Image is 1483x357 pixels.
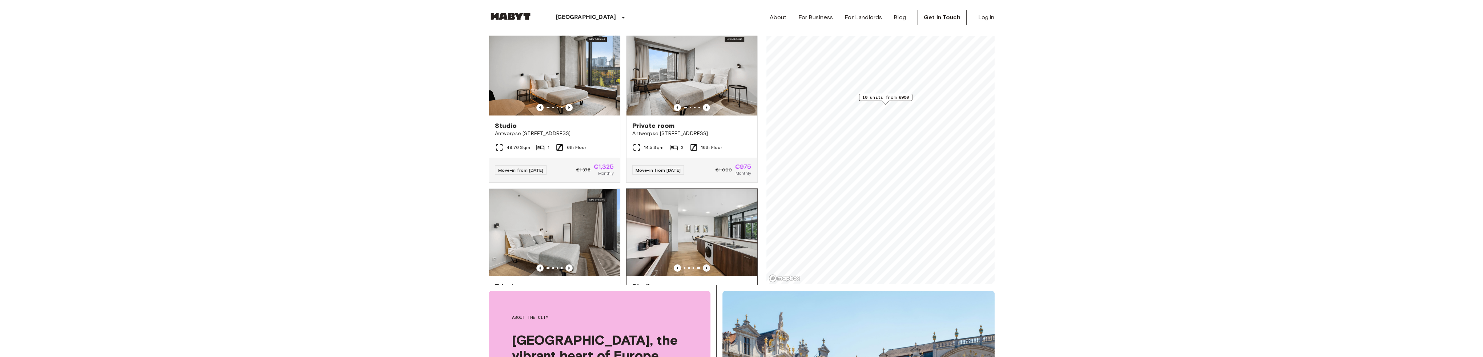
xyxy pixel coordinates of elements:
[489,28,620,115] img: Marketing picture of unit BE-23-003-013-001
[674,104,681,111] button: Previous image
[978,13,995,22] a: Log in
[703,104,710,111] button: Previous image
[859,94,912,105] div: Map marker
[489,13,532,20] img: Habyt
[632,282,654,291] span: Studio
[495,282,537,291] span: Private room
[701,144,722,151] span: 16th Floor
[845,13,882,22] a: For Landlords
[512,314,687,321] span: About the city
[536,104,544,111] button: Previous image
[681,144,684,151] span: 2
[495,121,517,130] span: Studio
[536,264,544,272] button: Previous image
[703,264,710,272] button: Previous image
[556,13,616,22] p: [GEOGRAPHIC_DATA]
[576,167,591,173] span: €1,375
[798,13,833,22] a: For Business
[626,28,758,183] a: Marketing picture of unit BE-23-003-063-002Previous imagePrevious imagePrivate roomAntwerpse [STR...
[489,28,620,183] a: Marketing picture of unit BE-23-003-013-001Previous imagePrevious imageStudioAntwerpse [STREET_AD...
[636,167,681,173] span: Move-in from [DATE]
[548,144,549,151] span: 1
[626,28,757,115] img: Marketing picture of unit BE-23-003-063-002
[489,188,620,343] a: Marketing picture of unit BE-23-003-063-001Previous imagePrevious imagePrivate roomAntwerpse [STR...
[567,144,586,151] span: 6th Floor
[507,144,530,151] span: 48.76 Sqm
[495,130,614,137] span: Antwerpse [STREET_ADDRESS]
[894,13,906,22] a: Blog
[489,189,620,276] img: Marketing picture of unit BE-23-003-063-001
[716,167,732,173] span: €1,000
[735,170,751,177] span: Monthly
[565,264,573,272] button: Previous image
[918,10,967,25] a: Get in Touch
[735,163,751,170] span: €975
[862,94,909,101] span: 10 units from €900
[769,274,801,283] a: Mapbox logo
[644,144,664,151] span: 14.5 Sqm
[626,188,758,343] a: Previous imagePrevious imageStudioAntwerpse [STREET_ADDRESS]25.38 Sqm64th FloorMove-in from [DATE...
[498,167,544,173] span: Move-in from [DATE]
[632,121,675,130] span: Private room
[770,13,787,22] a: About
[674,264,681,272] button: Previous image
[598,170,614,177] span: Monthly
[593,163,614,170] span: €1,325
[565,104,573,111] button: Previous image
[632,130,751,137] span: Antwerpse [STREET_ADDRESS]
[626,189,757,276] img: Marketing picture of unit BE-23-003-012-001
